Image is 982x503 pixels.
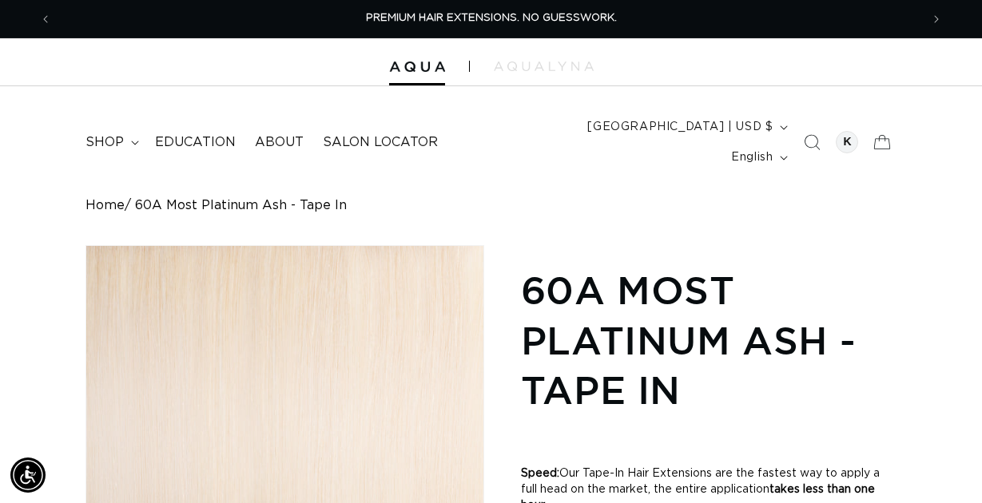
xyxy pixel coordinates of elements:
img: Aqua Hair Extensions [389,61,445,73]
button: English [722,142,794,172]
button: [GEOGRAPHIC_DATA] | USD $ [578,112,794,142]
a: About [245,125,313,160]
h1: 60A Most Platinum Ash - Tape In [521,265,897,414]
summary: Search [794,125,829,160]
span: Education [155,134,236,151]
span: Our Tape-In Hair Extensions are the fastest way to apply a full head on the market, the entire ap... [521,468,880,495]
iframe: Chat Widget [902,426,982,503]
button: Next announcement [919,4,954,34]
button: Previous announcement [28,4,63,34]
span: About [255,134,304,151]
summary: shop [76,125,145,160]
img: aqualyna.com [494,61,594,71]
span: shop [85,134,124,151]
div: Accessibility Menu [10,457,46,493]
span: [GEOGRAPHIC_DATA] | USD $ [587,119,773,136]
span: English [731,149,773,166]
a: Home [85,198,125,213]
nav: breadcrumbs [85,198,897,213]
b: Speed: [521,468,559,479]
span: 60A Most Platinum Ash - Tape In [135,198,347,213]
a: Education [145,125,245,160]
a: Salon Locator [313,125,447,160]
span: Salon Locator [323,134,438,151]
span: PREMIUM HAIR EXTENSIONS. NO GUESSWORK. [366,13,617,23]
